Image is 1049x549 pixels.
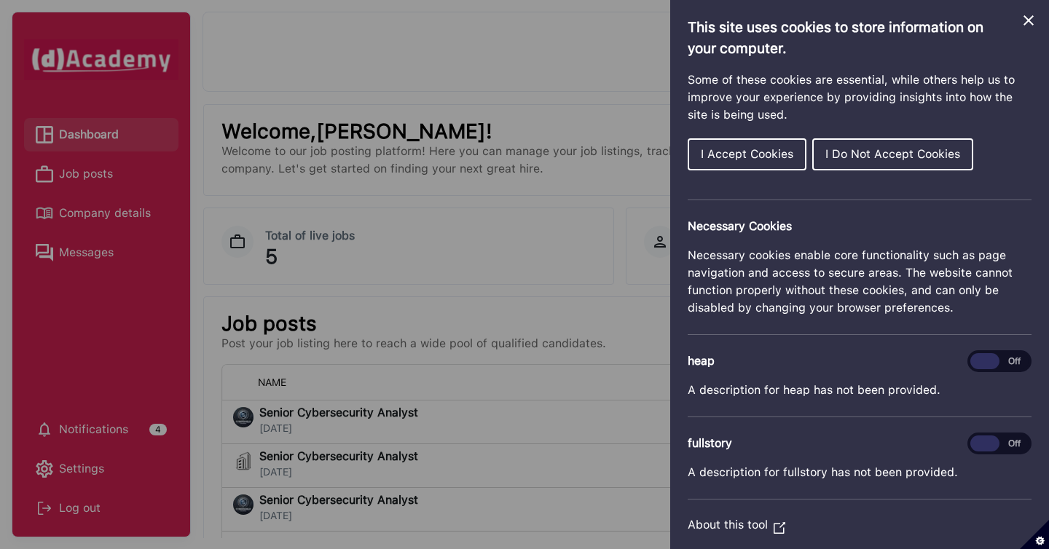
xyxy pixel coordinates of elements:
span: Off [999,435,1029,451]
button: Close Cookie Control [1020,12,1037,29]
h3: fullstory [688,435,1032,452]
a: About this tool [688,518,785,532]
span: On [970,353,999,369]
button: I Do Not Accept Cookies [812,138,973,170]
h3: heap [688,352,1032,370]
button: Set cookie preferences [1020,520,1049,549]
p: Some of these cookies are essential, while others help us to improve your experience by providing... [688,71,1032,124]
span: I Accept Cookies [701,147,793,161]
span: On [970,435,999,451]
button: I Accept Cookies [688,138,806,170]
p: A description for heap has not been provided. [688,382,1032,399]
span: Off [999,353,1029,369]
h2: Necessary Cookies [688,218,1032,235]
p: A description for fullstory has not been provided. [688,464,1032,481]
h1: This site uses cookies to store information on your computer. [688,17,1032,60]
p: Necessary cookies enable core functionality such as page navigation and access to secure areas. T... [688,247,1032,317]
span: I Do Not Accept Cookies [825,147,960,161]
